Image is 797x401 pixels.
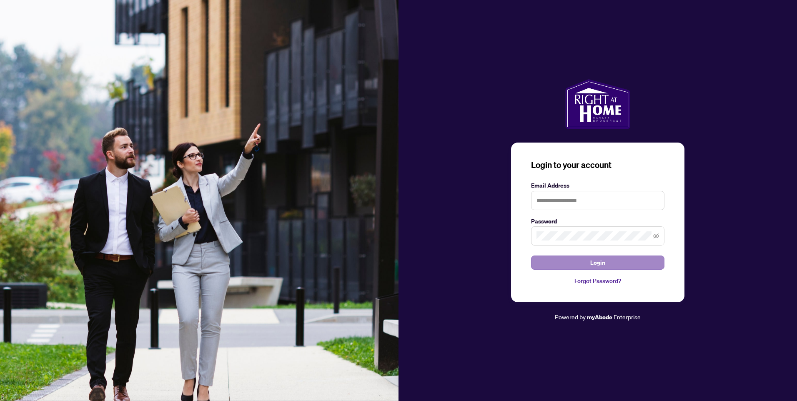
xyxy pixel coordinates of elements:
label: Email Address [531,181,664,190]
h3: Login to your account [531,159,664,171]
button: Login [531,256,664,270]
span: Powered by [555,313,586,321]
span: Login [590,256,605,269]
img: ma-logo [565,79,630,129]
span: Enterprise [614,313,641,321]
a: Forgot Password? [531,276,664,286]
span: eye-invisible [653,233,659,239]
label: Password [531,217,664,226]
a: myAbode [587,313,612,322]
